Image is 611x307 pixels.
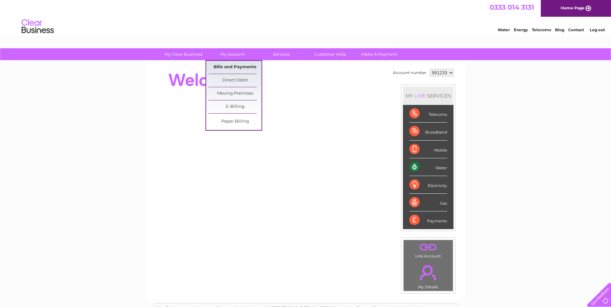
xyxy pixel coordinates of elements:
[409,158,447,176] div: Water
[304,48,357,60] a: Customer Help
[154,4,458,31] div: Clear Business is a trading name of Verastar Limited (registered in [GEOGRAPHIC_DATA] No. 3667643...
[403,87,453,105] div: MY SERVICES
[157,48,210,60] a: My Clear Business
[255,48,308,60] a: Services
[568,27,584,32] a: Contact
[206,48,259,60] a: My Account
[590,27,605,32] a: Log out
[405,242,451,253] a: .
[498,27,510,32] a: Water
[514,27,528,32] a: Energy
[405,261,451,284] a: .
[490,3,534,11] a: 0333 014 3131
[208,100,262,113] a: E-Billing
[409,176,447,194] div: Electricity
[403,240,453,260] td: Link Account
[208,61,262,74] a: Bills and Payments
[555,27,564,32] a: Blog
[532,27,551,32] a: Telecoms
[409,211,447,229] div: Payments
[413,93,427,99] div: LIVE
[409,105,447,123] div: Telecoms
[409,141,447,158] div: Mobile
[409,123,447,140] div: Broadband
[21,17,54,36] img: logo.png
[409,194,447,211] div: Gas
[208,115,262,128] a: Paper Billing
[391,67,428,78] td: Account number
[353,48,406,60] a: Make A Payment
[403,260,453,291] td: My Details
[208,87,262,100] a: Moving Premises
[208,74,262,87] a: Direct Debit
